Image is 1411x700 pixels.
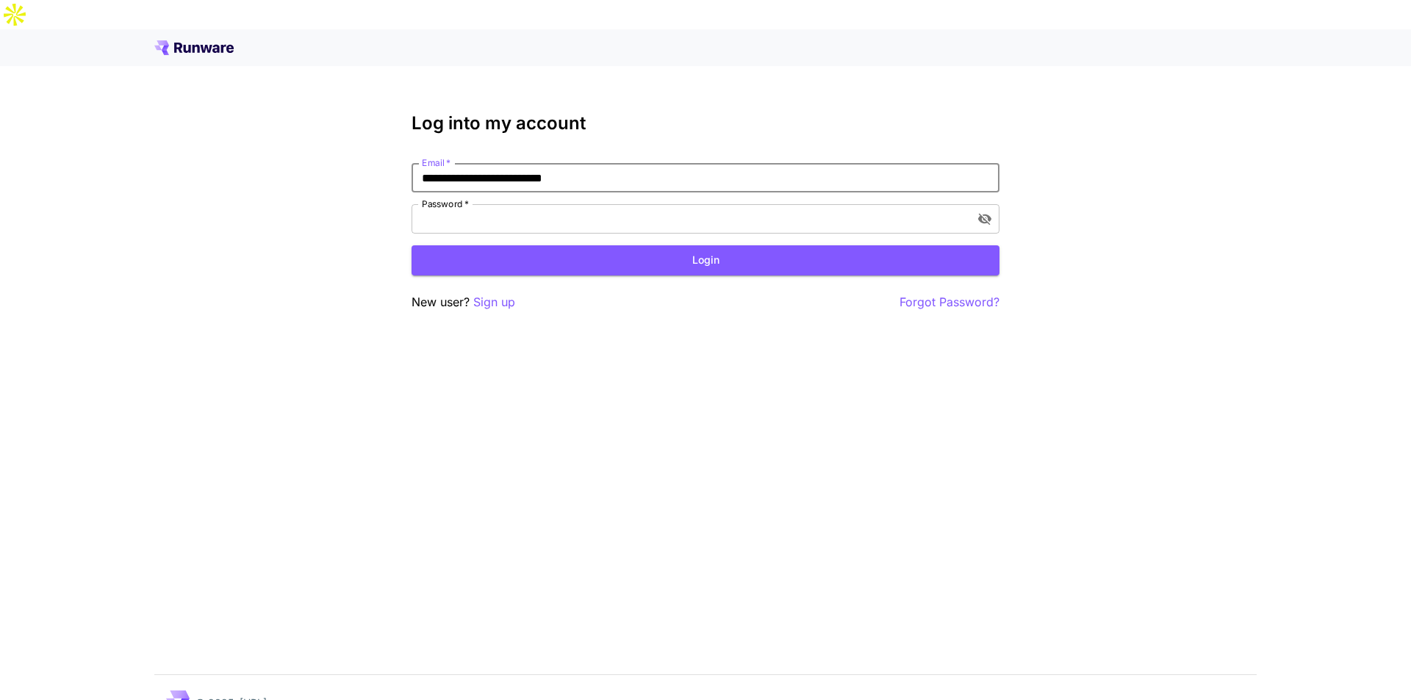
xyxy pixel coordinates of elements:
[422,156,450,169] label: Email
[972,206,998,232] button: toggle password visibility
[412,245,999,275] button: Login
[422,198,469,210] label: Password
[412,113,999,134] h3: Log into my account
[473,293,515,311] button: Sign up
[900,293,999,311] button: Forgot Password?
[412,293,515,311] p: New user?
